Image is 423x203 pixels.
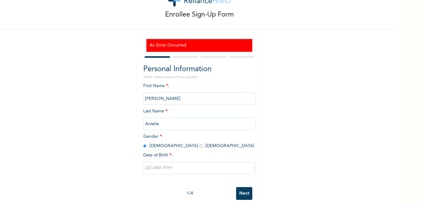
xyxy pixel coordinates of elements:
[143,92,255,105] input: Enter your first name
[143,190,236,197] div: 1 / 4
[143,84,255,101] span: First Name :
[143,162,255,174] input: DD-MM-YYYY
[165,10,234,20] p: Enrollee Sign-Up Form
[236,187,252,200] input: Next
[143,75,255,80] p: NOTE: Fields marked (*) are required
[150,42,249,49] h3: An Error Occurred
[143,109,255,126] span: Last Name :
[143,118,255,130] input: Enter your last name
[143,134,254,148] span: Gender : [DEMOGRAPHIC_DATA] [DEMOGRAPHIC_DATA]
[143,64,255,75] h2: Personal Information
[143,152,173,159] span: Date of Birth :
